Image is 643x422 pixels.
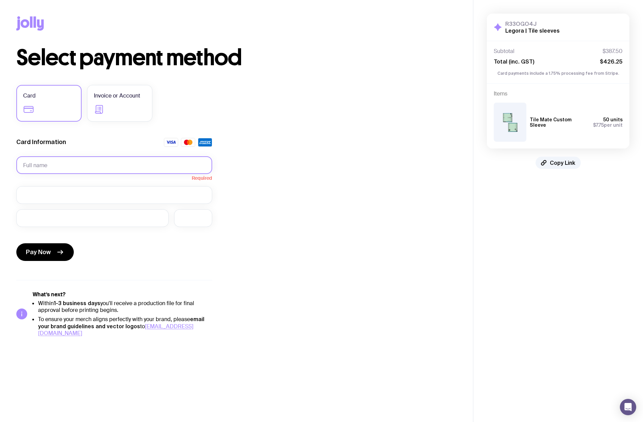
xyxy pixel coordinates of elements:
[494,58,534,65] span: Total (inc. GST)
[38,323,193,337] a: [EMAIL_ADDRESS][DOMAIN_NAME]
[550,159,575,166] span: Copy Link
[505,27,560,34] h2: Legora | Tile sleeves
[23,92,36,100] span: Card
[494,90,623,97] h4: Items
[530,117,588,128] h3: Tile Mate Custom Sleeve
[23,192,205,198] iframe: Secure card number input frame
[94,92,140,100] span: Invoice or Account
[593,122,604,128] span: $7.75
[16,47,457,69] h1: Select payment method
[16,156,212,174] input: Full name
[505,20,560,27] h3: R33OGO4J
[38,300,212,314] li: Within you'll receive a production file for final approval before printing begins.
[16,138,66,146] label: Card Information
[181,215,205,221] iframe: Secure CVC input frame
[593,122,623,128] span: per unit
[16,243,74,261] button: Pay Now
[54,300,100,306] strong: 1-3 business days
[494,70,623,76] p: Card payments include a 1.75% processing fee from Stripe.
[38,316,204,329] strong: email your brand guidelines and vector logos
[33,291,212,298] h5: What’s next?
[38,316,212,337] li: To ensure your merch aligns perfectly with your brand, please to
[600,58,623,65] span: $426.25
[16,174,212,181] span: Required
[603,117,623,122] span: 50 units
[620,399,636,415] div: Open Intercom Messenger
[23,215,162,221] iframe: Secure expiration date input frame
[494,48,514,55] span: Subtotal
[536,157,581,169] button: Copy Link
[26,248,51,256] span: Pay Now
[603,48,623,55] span: $387.50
